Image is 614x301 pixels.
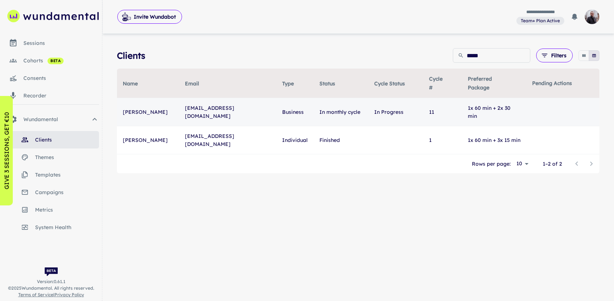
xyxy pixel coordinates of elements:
td: Finished [314,126,368,154]
a: Terms of Service [18,292,53,297]
span: system health [35,223,99,231]
span: clients [35,136,99,144]
a: campaigns [3,184,99,201]
a: sessions [3,34,99,52]
td: [EMAIL_ADDRESS][DOMAIN_NAME] [179,98,276,126]
span: metrics [35,206,99,214]
a: consents [3,69,99,87]
span: Preferred Package [468,74,520,92]
td: In monthly cycle [314,98,368,126]
span: Cycle Status [374,79,414,88]
a: recorder [3,87,99,104]
span: © 2025 Wundamental. All rights reserved. [8,285,94,292]
a: templates [3,166,99,184]
th: Pending Actions [526,69,599,98]
span: Cycle # [429,74,456,92]
td: 1x 60 min + 3x 15 min [462,126,526,154]
div: consents [23,74,99,82]
div: sessions [23,39,99,47]
span: Name [123,79,147,88]
span: Version: 0.61.1 [37,278,65,285]
a: Privacy Policy [54,292,84,297]
td: [EMAIL_ADDRESS][DOMAIN_NAME] [179,126,276,154]
td: [PERSON_NAME] [117,126,179,154]
td: Business [276,98,314,126]
a: themes [3,148,99,166]
span: Invite Wundabot to record a meeting [117,9,182,24]
a: clients [3,131,99,148]
span: Type [282,79,303,88]
td: In Progress [368,98,423,126]
a: View and manage your current plan and billing details. [516,16,564,25]
img: photoURL [585,9,599,24]
p: Rows per page: [472,160,511,168]
td: 1x 60 min + 2x 30 min [462,98,526,126]
td: 1 [423,126,462,154]
span: templates [35,171,99,179]
div: cohorts [23,57,99,65]
span: Wundamental [23,115,90,123]
span: Email [185,79,209,88]
a: system health [3,219,99,236]
td: 11 [423,98,462,126]
span: | [18,292,84,298]
span: themes [35,153,99,161]
a: cohorts beta [3,52,99,69]
td: [PERSON_NAME] [117,98,179,126]
div: recorder [23,92,99,100]
button: Invite Wundabot [117,10,182,24]
span: Status [319,79,345,88]
div: 10 [513,158,531,169]
p: GIVE 3 SESSIONS, GET €10 [2,112,11,189]
td: Individual [276,126,314,154]
span: Team+ Plan Active [518,18,563,24]
span: beta [48,58,64,64]
p: 1–2 of 2 [543,160,562,168]
div: Wundamental [3,111,99,128]
span: campaigns [35,188,99,196]
h4: Clients [117,49,145,62]
a: metrics [3,201,99,219]
span: View and manage your current plan and billing details. [516,17,564,24]
button: Filters [536,49,573,62]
